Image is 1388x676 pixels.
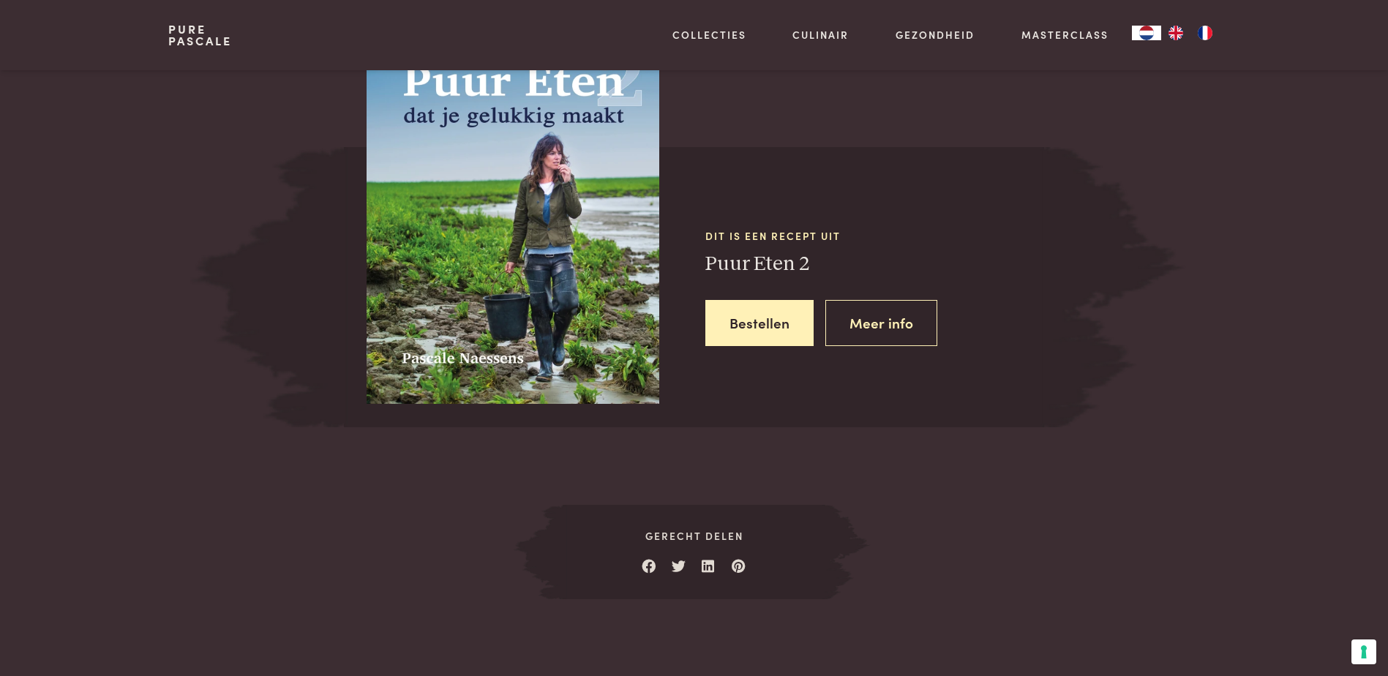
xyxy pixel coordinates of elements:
[1132,26,1220,40] aside: Language selected: Nederlands
[705,300,814,346] a: Bestellen
[1161,26,1190,40] a: EN
[1132,26,1161,40] a: NL
[1190,26,1220,40] a: FR
[825,300,937,346] a: Meer info
[1161,26,1220,40] ul: Language list
[705,252,1044,277] h3: Puur Eten 2
[672,27,746,42] a: Collecties
[1132,26,1161,40] div: Language
[896,27,975,42] a: Gezondheid
[705,228,1044,244] span: Dit is een recept uit
[1351,639,1376,664] button: Uw voorkeuren voor toestemming voor trackingtechnologieën
[563,528,825,544] span: Gerecht delen
[168,23,232,47] a: PurePascale
[792,27,849,42] a: Culinair
[1021,27,1108,42] a: Masterclass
